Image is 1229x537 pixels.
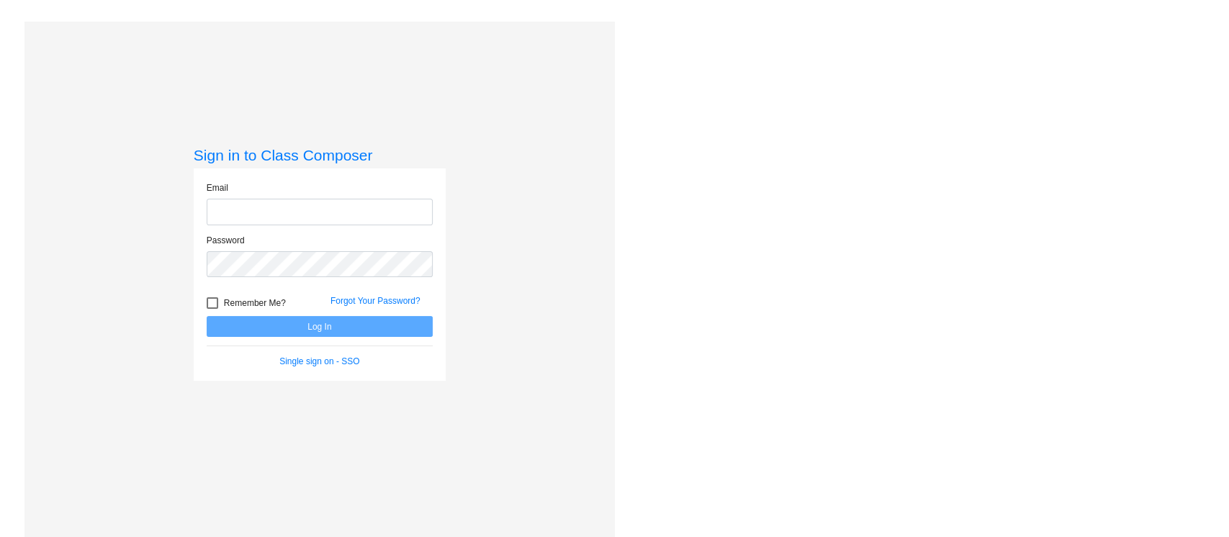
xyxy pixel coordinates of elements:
[207,234,245,247] label: Password
[207,181,228,194] label: Email
[194,146,446,164] h3: Sign in to Class Composer
[330,296,420,306] a: Forgot Your Password?
[224,294,286,312] span: Remember Me?
[207,316,433,337] button: Log In
[279,356,359,366] a: Single sign on - SSO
